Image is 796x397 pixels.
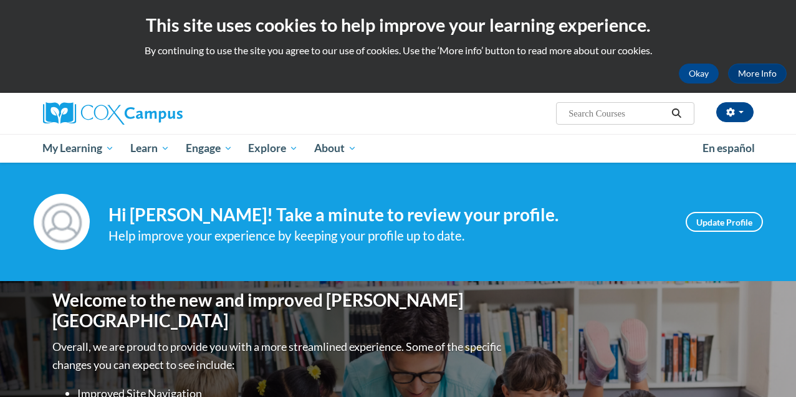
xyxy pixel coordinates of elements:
span: About [314,141,357,156]
h4: Hi [PERSON_NAME]! Take a minute to review your profile. [108,204,667,226]
span: Explore [248,141,298,156]
input: Search Courses [567,106,667,121]
button: Account Settings [716,102,754,122]
h1: Welcome to the new and improved [PERSON_NAME][GEOGRAPHIC_DATA] [52,290,504,332]
img: Profile Image [34,194,90,250]
h2: This site uses cookies to help improve your learning experience. [9,12,787,37]
a: Cox Campus [43,102,267,125]
span: Learn [130,141,170,156]
span: Engage [186,141,233,156]
img: Cox Campus [43,102,183,125]
button: Okay [679,64,719,84]
p: By continuing to use the site you agree to our use of cookies. Use the ‘More info’ button to read... [9,44,787,57]
a: Explore [240,134,306,163]
a: Learn [122,134,178,163]
span: My Learning [42,141,114,156]
a: About [306,134,365,163]
p: Overall, we are proud to provide you with a more streamlined experience. Some of the specific cha... [52,338,504,374]
a: Engage [178,134,241,163]
div: Main menu [34,134,763,163]
a: En español [694,135,763,161]
a: My Learning [35,134,123,163]
a: Update Profile [686,212,763,232]
span: En español [702,141,755,155]
button: Search [667,106,686,121]
a: More Info [728,64,787,84]
div: Help improve your experience by keeping your profile up to date. [108,226,667,246]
